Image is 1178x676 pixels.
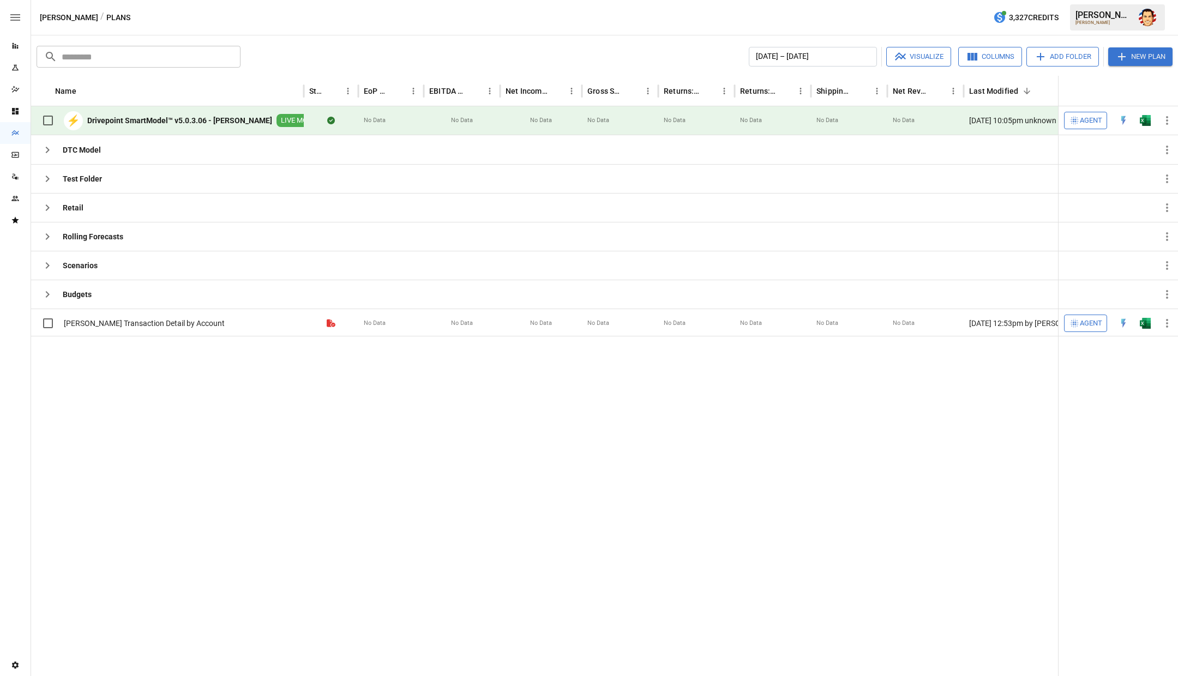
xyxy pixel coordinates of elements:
[1118,318,1129,329] div: Open in Quick Edit
[364,87,389,95] div: EoP Cash
[327,318,335,329] div: File is not a valid Drivepoint model
[1026,47,1099,67] button: Add Folder
[587,87,624,95] div: Gross Sales
[854,83,869,99] button: Sort
[364,319,386,328] span: No Data
[1139,9,1156,26] img: Austin Gardner-Smith
[325,83,340,99] button: Sort
[327,115,335,126] div: Sync complete
[451,116,473,125] span: No Data
[587,319,609,328] span: No Data
[1080,114,1102,127] span: Agent
[1064,315,1107,332] button: Agent
[1064,112,1107,129] button: Agent
[969,87,1018,95] div: Last Modified
[1108,47,1173,66] button: New Plan
[1140,318,1151,329] div: Open in Excel
[989,8,1063,28] button: 3,327Credits
[64,111,83,130] div: ⚡
[64,318,225,329] span: [PERSON_NAME] Transaction Detail by Account
[1118,115,1129,126] div: Open in Quick Edit
[664,116,686,125] span: No Data
[1132,2,1163,33] button: Austin Gardner-Smith
[964,106,1100,135] div: [DATE] 10:05pm unknown
[390,83,406,99] button: Sort
[530,116,552,125] span: No Data
[406,83,421,99] button: EoP Cash column menu
[740,87,777,95] div: Returns: Retail
[1080,317,1102,330] span: Agent
[793,83,808,99] button: Returns: Retail column menu
[1140,318,1151,329] img: excel-icon.76473adf.svg
[40,11,98,25] button: [PERSON_NAME]
[886,47,951,67] button: Visualize
[63,289,92,300] b: Budgets
[893,319,915,328] span: No Data
[816,319,838,328] span: No Data
[309,87,324,95] div: Status
[451,319,473,328] span: No Data
[664,319,686,328] span: No Data
[100,11,104,25] div: /
[749,47,877,67] button: [DATE] – [DATE]
[63,144,101,155] b: DTC Model
[664,87,700,95] div: Returns: Wholesale
[63,231,123,242] b: Rolling Forecasts
[549,83,564,99] button: Sort
[87,115,272,126] b: Drivepoint SmartModel™ v5.0.3.06 - [PERSON_NAME]
[1075,10,1132,20] div: [PERSON_NAME]
[958,47,1022,67] button: Columns
[429,87,466,95] div: EBITDA Margin
[77,83,93,99] button: Sort
[717,83,732,99] button: Returns: Wholesale column menu
[1019,83,1035,99] button: Sort
[869,83,885,99] button: Shipping Income column menu
[1118,115,1129,126] img: quick-edit-flash.b8aec18c.svg
[740,116,762,125] span: No Data
[340,83,356,99] button: Status column menu
[506,87,548,95] div: Net Income Margin
[893,116,915,125] span: No Data
[530,319,552,328] span: No Data
[1140,115,1151,126] div: Open in Excel
[893,87,929,95] div: Net Revenue
[63,202,83,213] b: Retail
[816,116,838,125] span: No Data
[1140,115,1151,126] img: excel-icon.76473adf.svg
[587,116,609,125] span: No Data
[63,260,98,271] b: Scenarios
[701,83,717,99] button: Sort
[482,83,497,99] button: EBITDA Margin column menu
[1075,20,1132,25] div: [PERSON_NAME]
[1118,318,1129,329] img: quick-edit-flash.b8aec18c.svg
[467,83,482,99] button: Sort
[55,87,76,95] div: Name
[946,83,961,99] button: Net Revenue column menu
[930,83,946,99] button: Sort
[364,116,386,125] span: No Data
[63,173,102,184] b: Test Folder
[640,83,656,99] button: Gross Sales column menu
[1163,83,1178,99] button: Sort
[778,83,793,99] button: Sort
[740,319,762,328] span: No Data
[964,309,1100,337] div: [DATE] 12:53pm by [PERSON_NAME]
[277,116,324,126] span: LIVE MODEL
[625,83,640,99] button: Sort
[564,83,579,99] button: Net Income Margin column menu
[816,87,853,95] div: Shipping Income
[1009,11,1059,25] span: 3,327 Credits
